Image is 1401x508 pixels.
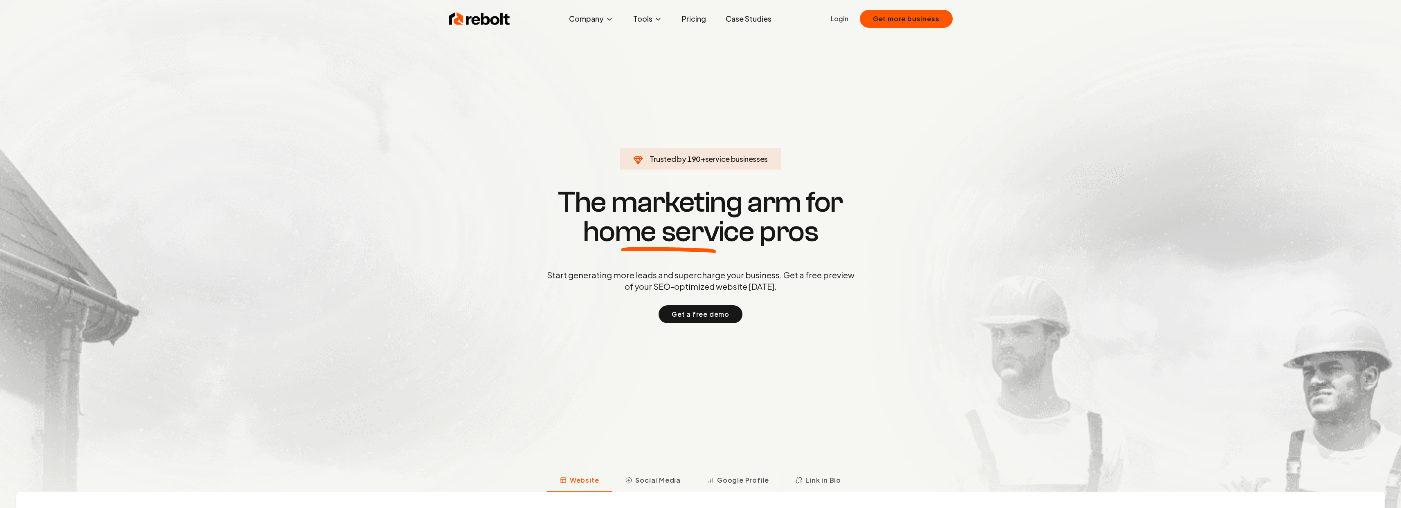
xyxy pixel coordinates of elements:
[659,305,742,323] button: Get a free demo
[831,14,848,24] a: Login
[694,470,782,492] button: Google Profile
[805,475,841,485] span: Link in Bio
[612,470,694,492] button: Social Media
[504,188,897,246] h1: The marketing arm for pros
[583,217,754,246] span: home service
[719,11,778,27] a: Case Studies
[570,475,599,485] span: Website
[701,154,705,163] span: +
[687,153,701,165] span: 190
[449,11,510,27] img: Rebolt Logo
[562,11,620,27] button: Company
[650,154,686,163] span: Trusted by
[635,475,681,485] span: Social Media
[675,11,713,27] a: Pricing
[705,154,768,163] span: service businesses
[782,470,854,492] button: Link in Bio
[717,475,769,485] span: Google Profile
[545,269,856,292] p: Start generating more leads and supercharge your business. Get a free preview of your SEO-optimiz...
[547,470,612,492] button: Website
[627,11,669,27] button: Tools
[860,10,953,28] button: Get more business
